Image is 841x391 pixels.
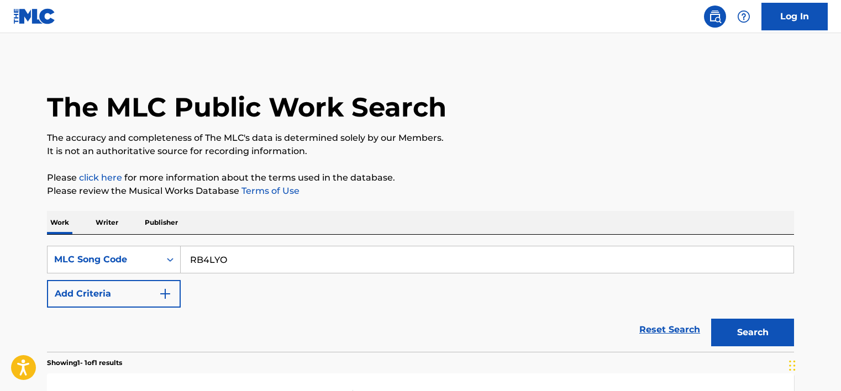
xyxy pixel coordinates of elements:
[47,246,794,352] form: Search Form
[47,171,794,184] p: Please for more information about the terms used in the database.
[47,131,794,145] p: The accuracy and completeness of The MLC's data is determined solely by our Members.
[634,318,706,342] a: Reset Search
[786,338,841,391] iframe: Chat Widget
[704,6,726,28] a: Public Search
[239,186,299,196] a: Terms of Use
[786,338,841,391] div: চ্যাট উইজেট
[79,172,122,183] a: click here
[47,358,122,368] p: Showing 1 - 1 of 1 results
[92,211,122,234] p: Writer
[733,6,755,28] div: Help
[789,349,796,382] div: টেনে আনুন
[47,184,794,198] p: Please review the Musical Works Database
[761,3,828,30] a: Log In
[708,10,722,23] img: search
[54,253,154,266] div: MLC Song Code
[47,91,446,124] h1: The MLC Public Work Search
[159,287,172,300] img: 9d2ae6d4665cec9f34b9.svg
[47,145,794,158] p: It is not an authoritative source for recording information.
[13,8,56,24] img: MLC Logo
[711,319,794,346] button: Search
[737,10,750,23] img: help
[47,280,181,308] button: Add Criteria
[141,211,181,234] p: Publisher
[47,211,72,234] p: Work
